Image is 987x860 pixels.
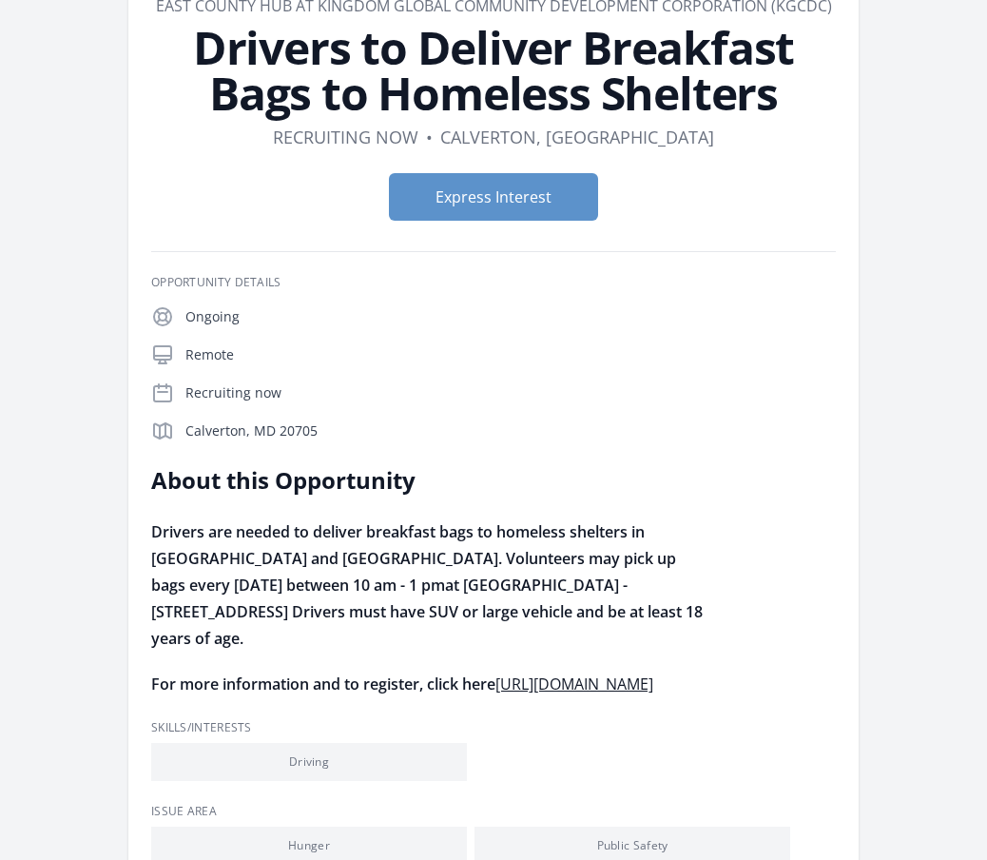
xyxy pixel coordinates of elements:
[273,124,418,150] dd: Recruiting now
[151,743,467,781] li: Driving
[151,720,836,735] h3: Skills/Interests
[495,674,653,694] a: [URL][DOMAIN_NAME]
[151,465,707,496] h2: About this Opportunity
[185,421,836,440] p: Calverton, MD 20705
[185,383,836,402] p: Recruiting now
[151,804,836,819] h3: Issue area
[151,674,653,694] strong: For more information and to register, click here
[426,124,433,150] div: •
[389,173,598,221] button: Express Interest
[151,25,836,116] h1: Drivers to Deliver Breakfast Bags to Homeless Shelters
[185,345,836,364] p: Remote
[185,307,836,326] p: Ongoing
[151,275,836,290] h3: Opportunity Details
[440,124,714,150] dd: Calverton, [GEOGRAPHIC_DATA]
[151,521,703,649] strong: Drivers are needed to deliver breakfast bags to homeless shelters in [GEOGRAPHIC_DATA] and [GEOGR...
